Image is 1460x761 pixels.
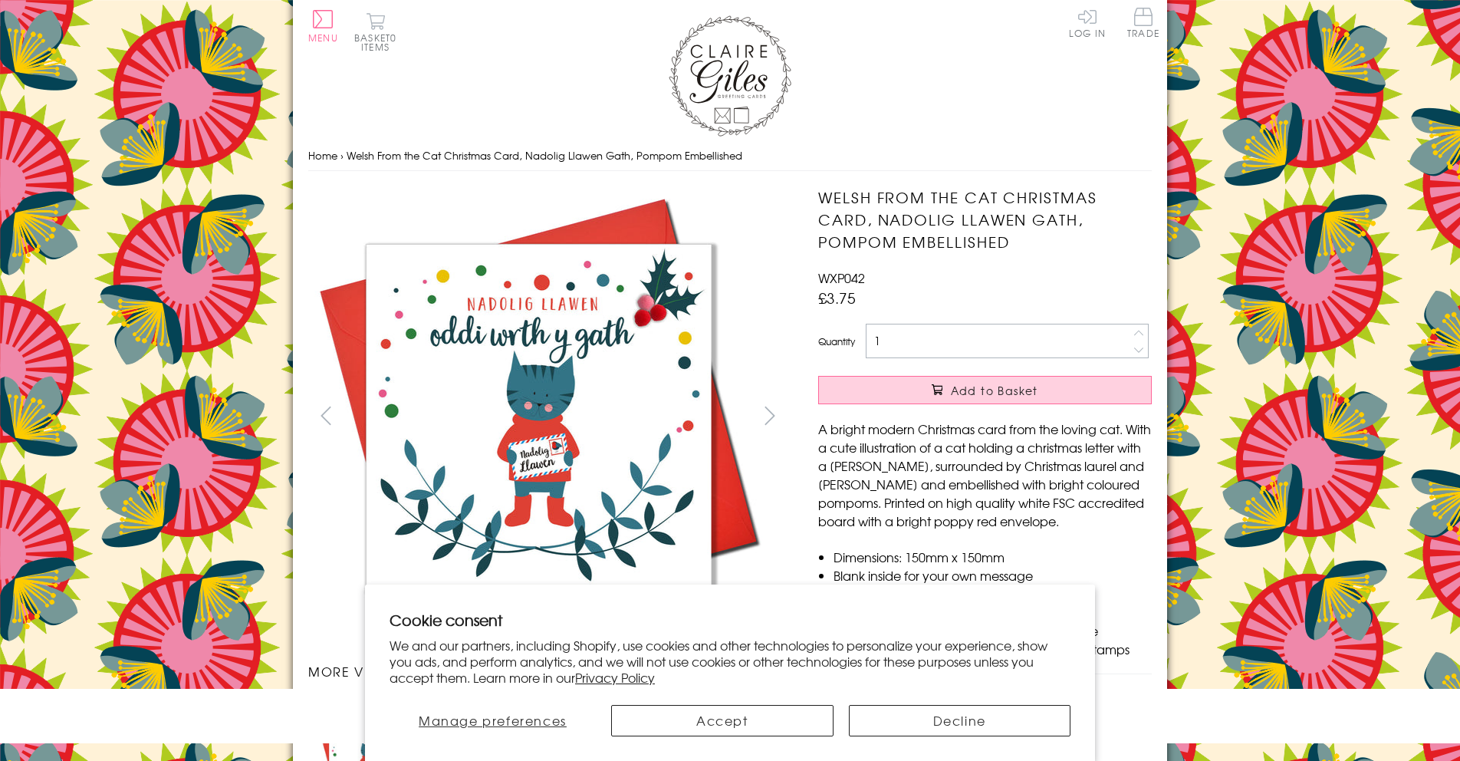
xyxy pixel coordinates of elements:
span: Trade [1127,8,1159,38]
span: WXP042 [818,268,865,287]
img: Claire Giles Greetings Cards [669,15,791,137]
span: Add to Basket [951,383,1038,398]
nav: breadcrumbs [308,140,1152,172]
button: Menu [308,10,338,42]
h2: Cookie consent [390,609,1070,631]
li: Blank inside for your own message [834,566,1152,585]
label: Quantity [818,334,855,348]
span: £3.75 [818,287,856,308]
button: next [753,398,788,433]
button: Add to Basket [818,376,1152,404]
span: Welsh From the Cat Christmas Card, Nadolig Llawen Gath, Pompom Embellished [347,148,742,163]
span: 0 items [361,31,396,54]
button: prev [308,398,343,433]
a: Privacy Policy [575,668,655,687]
h3: More views [308,662,788,680]
button: Decline [849,705,1071,736]
a: Trade [1127,8,1159,41]
li: Dimensions: 150mm x 150mm [834,548,1152,566]
button: Accept [611,705,834,736]
a: Log In [1069,8,1106,38]
span: Menu [308,31,338,44]
p: A bright modern Christmas card from the loving cat. With a cute illustration of a cat holding a c... [818,420,1152,530]
span: › [340,148,344,163]
h1: Welsh From the Cat Christmas Card, Nadolig Llawen Gath, Pompom Embellished [818,186,1152,252]
img: Welsh From the Cat Christmas Card, Nadolig Llawen Gath, Pompom Embellished [308,186,768,647]
a: Home [308,148,337,163]
span: Manage preferences [419,711,567,730]
button: Manage preferences [390,705,596,736]
button: Basket0 items [354,12,396,51]
p: We and our partners, including Shopify, use cookies and other technologies to personalize your ex... [390,637,1070,685]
